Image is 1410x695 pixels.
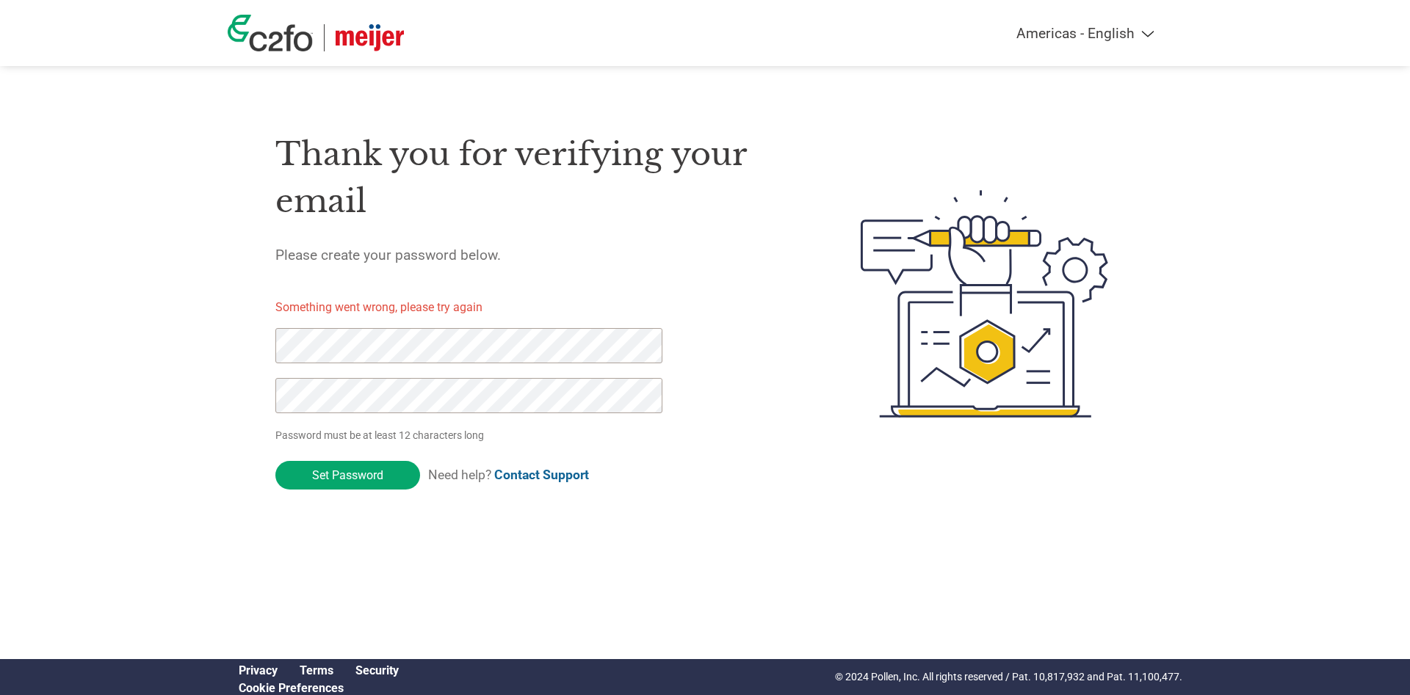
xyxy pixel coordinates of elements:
img: c2fo logo [228,15,313,51]
a: Privacy [239,663,278,677]
a: Security [355,663,399,677]
h1: Thank you for verifying your email [275,131,791,225]
h5: Please create your password below. [275,247,791,263]
div: Open Cookie Preferences Modal [228,681,410,695]
p: Password must be at least 12 characters long [275,428,668,443]
p: Something went wrong, please try again [275,299,688,316]
img: Meijer [336,24,404,51]
a: Terms [300,663,333,677]
a: Cookie Preferences, opens a dedicated popup modal window [239,681,344,695]
img: create-password [834,109,1135,498]
a: Contact Support [494,467,589,482]
span: Need help? [428,467,589,482]
p: © 2024 Pollen, Inc. All rights reserved / Pat. 10,817,932 and Pat. 11,100,477. [835,669,1182,685]
input: Set Password [275,461,420,490]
